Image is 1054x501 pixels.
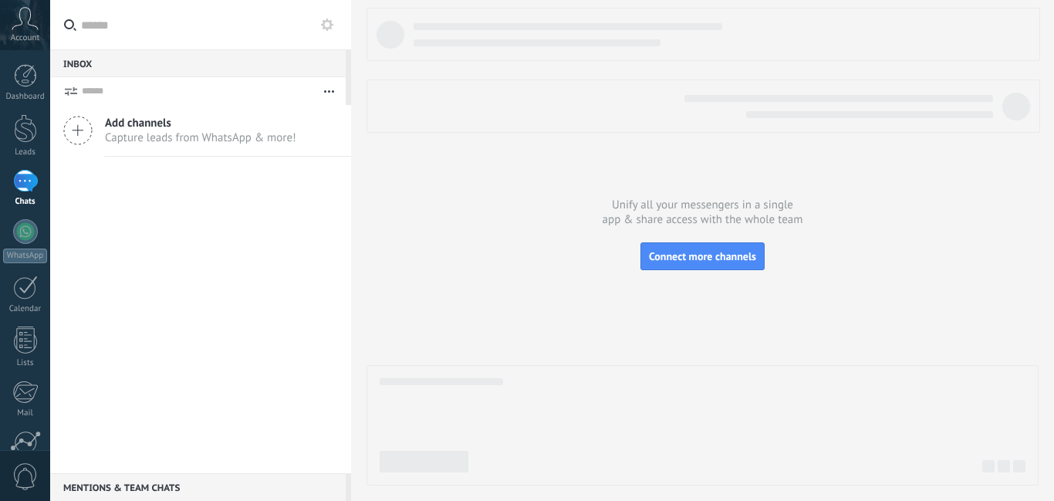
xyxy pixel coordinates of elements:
span: Connect more channels [649,249,756,263]
div: Mentions & Team chats [50,473,346,501]
span: Account [11,33,39,43]
div: Mail [3,408,48,418]
div: WhatsApp [3,249,47,263]
div: Chats [3,197,48,207]
span: Capture leads from WhatsApp & more! [105,130,296,145]
div: Dashboard [3,92,48,102]
div: Leads [3,147,48,157]
span: Add channels [105,116,296,130]
div: Lists [3,358,48,368]
div: Inbox [50,49,346,77]
div: Calendar [3,304,48,314]
button: Connect more channels [640,242,765,270]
